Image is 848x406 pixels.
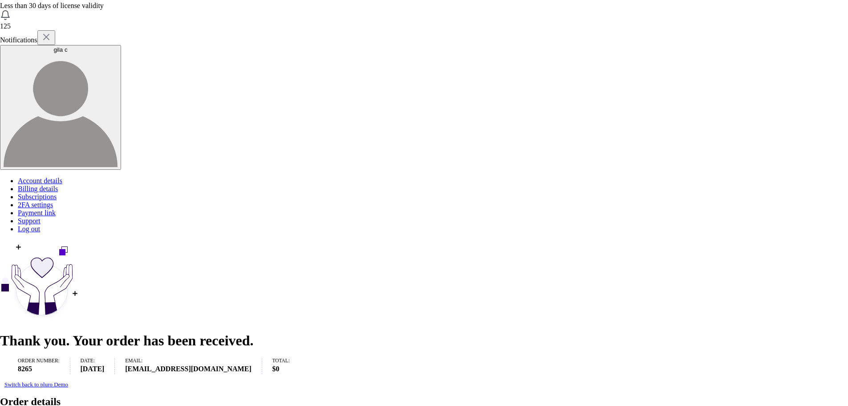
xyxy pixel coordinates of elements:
a: 2FA settings [18,201,53,209]
a: Billing details [18,185,58,193]
a: Account details [18,177,62,185]
bdi: 0 [272,365,279,373]
div: gila c [4,46,118,53]
strong: 8265 [18,364,60,374]
li: Total: [272,358,300,374]
span: $ [272,365,276,373]
a: Support [18,217,41,225]
a: Log out [18,225,40,233]
a: Subscriptions [18,193,57,201]
img: x.svg [41,32,52,42]
img: user avatar [4,53,118,167]
li: Email: [125,358,262,374]
li: Date: [80,358,115,374]
strong: [DATE] [80,364,104,374]
a: Payment link [18,209,56,217]
a: Switch back to pluro Demo [4,381,68,388]
li: Order number: [18,358,70,374]
strong: [EMAIL_ADDRESS][DOMAIN_NAME] [125,364,252,374]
